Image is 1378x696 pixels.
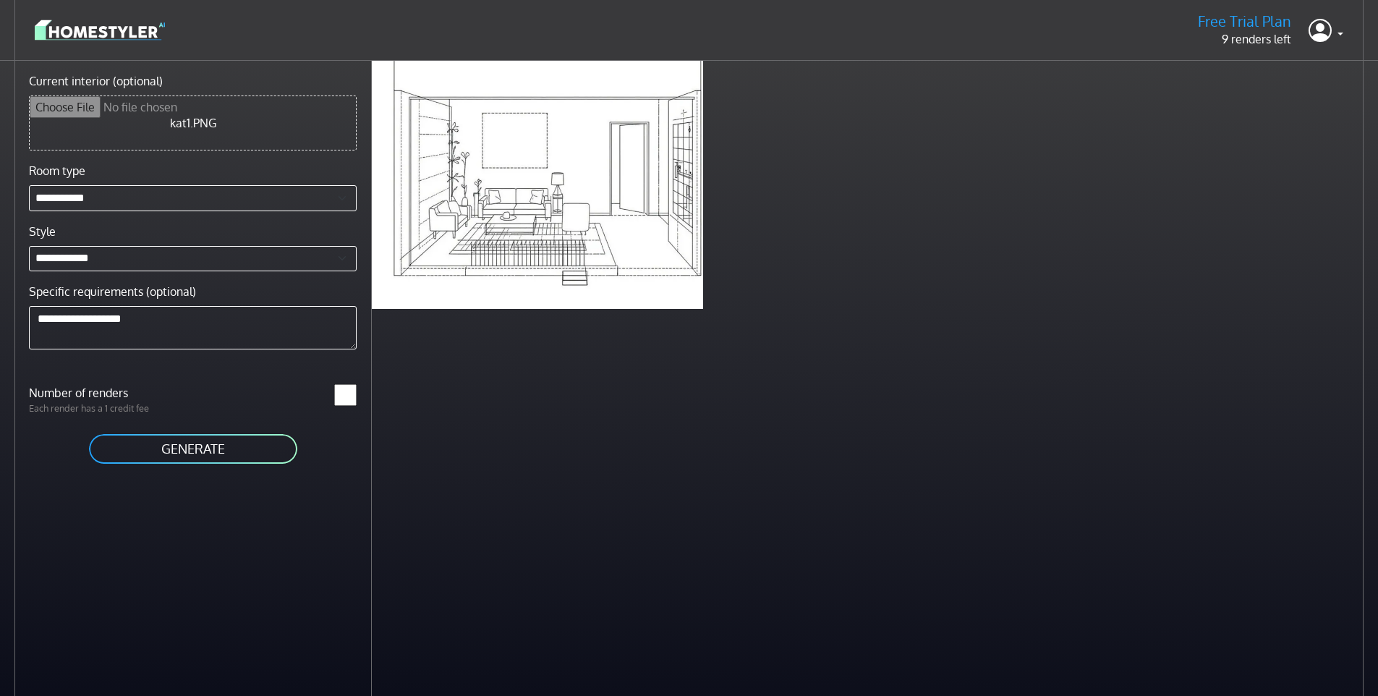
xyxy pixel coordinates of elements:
p: Each render has a 1 credit fee [20,402,193,415]
label: Current interior (optional) [29,72,163,90]
label: Specific requirements (optional) [29,283,196,300]
h5: Free Trial Plan [1198,12,1291,30]
label: Room type [29,162,85,179]
p: 9 renders left [1198,30,1291,48]
button: GENERATE [88,433,299,465]
label: Number of renders [20,384,193,402]
img: logo-3de290ba35641baa71223ecac5eacb59cb85b4c7fdf211dc9aaecaaee71ea2f8.svg [35,17,165,43]
label: Style [29,223,56,240]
